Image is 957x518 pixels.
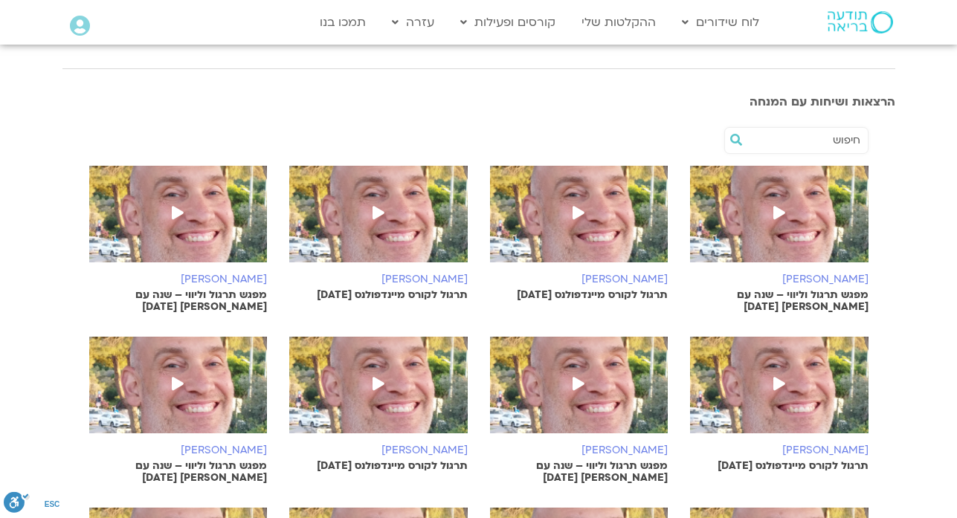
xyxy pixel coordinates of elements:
[289,460,468,472] p: תרגול לקורס מיינדפולנס [DATE]
[89,460,268,484] p: מפגש תרגול וליווי – שנה עם [PERSON_NAME] [DATE]
[289,444,468,456] h6: [PERSON_NAME]
[690,273,869,285] h6: [PERSON_NAME]
[89,166,268,277] img: Ron.png
[690,166,869,277] img: Ron.png
[89,166,268,313] a: [PERSON_NAME] מפגש תרגול וליווי – שנה עם [PERSON_NAME] [DATE]
[747,128,860,153] input: חיפוש
[490,289,668,301] p: תרגול לקורס מיינדפולנס [DATE]
[690,166,869,313] a: [PERSON_NAME] מפגש תרגול וליווי – שנה עם [PERSON_NAME] [DATE]
[89,337,268,448] img: Ron.png
[490,273,668,285] h6: [PERSON_NAME]
[490,444,668,456] h6: [PERSON_NAME]
[289,166,468,301] a: [PERSON_NAME] תרגול לקורס מיינדפולנס [DATE]
[490,460,668,484] p: מפגש תרגול וליווי – שנה עם [PERSON_NAME] [DATE]
[312,8,373,36] a: תמכו בנו
[289,337,468,472] a: [PERSON_NAME] תרגול לקורס מיינדפולנס [DATE]
[62,95,895,109] h3: הרצאות ושיחות עם המנחה
[89,289,268,313] p: מפגש תרגול וליווי – שנה עם [PERSON_NAME] [DATE]
[453,8,563,36] a: קורסים ופעילות
[690,460,869,472] p: תרגול לקורס מיינדפולנס [DATE]
[490,166,668,301] a: [PERSON_NAME] תרגול לקורס מיינדפולנס [DATE]
[289,273,468,285] h6: [PERSON_NAME]
[690,337,869,472] a: [PERSON_NAME] תרגול לקורס מיינדפולנס [DATE]
[490,337,668,448] img: Ron.png
[89,444,268,456] h6: [PERSON_NAME]
[289,289,468,301] p: תרגול לקורס מיינדפולנס [DATE]
[828,11,893,33] img: תודעה בריאה
[89,337,268,484] a: [PERSON_NAME] מפגש תרגול וליווי – שנה עם [PERSON_NAME] [DATE]
[690,337,869,448] img: Ron.png
[289,337,468,448] img: Ron.png
[690,444,869,456] h6: [PERSON_NAME]
[690,289,869,313] p: מפגש תרגול וליווי – שנה עם [PERSON_NAME] [DATE]
[574,8,663,36] a: ההקלטות שלי
[490,337,668,484] a: [PERSON_NAME] מפגש תרגול וליווי – שנה עם [PERSON_NAME] [DATE]
[490,166,668,277] img: Ron.png
[674,8,767,36] a: לוח שידורים
[289,166,468,277] img: Ron.png
[384,8,442,36] a: עזרה
[89,273,268,285] h6: [PERSON_NAME]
